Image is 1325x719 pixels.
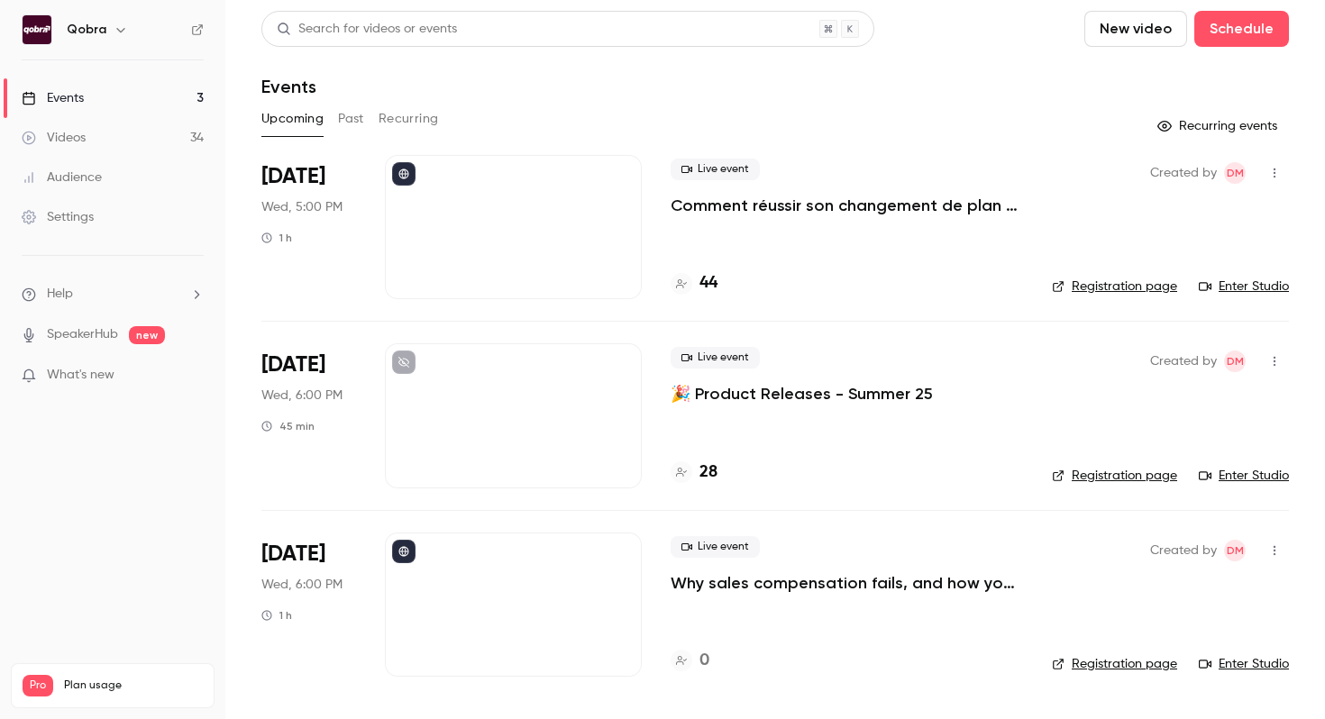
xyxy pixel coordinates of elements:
a: Enter Studio [1199,278,1289,296]
span: new [129,326,165,344]
a: 44 [671,271,717,296]
a: 28 [671,460,717,485]
img: Qobra [23,15,51,44]
a: Registration page [1052,278,1177,296]
li: help-dropdown-opener [22,285,204,304]
span: Created by [1150,162,1217,184]
a: SpeakerHub [47,325,118,344]
h1: Events [261,76,316,97]
div: Events [22,89,84,107]
a: 0 [671,649,709,673]
span: Created by [1150,350,1217,372]
button: Past [338,105,364,133]
span: Live event [671,159,760,180]
div: 1 h [261,231,292,245]
span: Live event [671,347,760,369]
span: What's new [47,366,114,385]
a: Registration page [1052,467,1177,485]
a: Comment réussir son changement de plan de commissionnement ? [671,195,1023,216]
span: Live event [671,536,760,558]
a: Registration page [1052,655,1177,673]
span: [DATE] [261,350,325,379]
h4: 44 [699,271,717,296]
a: 🎉 Product Releases - Summer 25 [671,383,933,405]
span: Help [47,285,73,304]
span: DM [1227,162,1244,184]
div: 45 min [261,419,315,433]
div: 1 h [261,608,292,623]
div: Audience [22,168,102,187]
button: Recurring [379,105,439,133]
a: Why sales compensation fails, and how you can fix it [671,572,1023,594]
button: Recurring events [1149,112,1289,141]
span: Wed, 5:00 PM [261,198,343,216]
a: Enter Studio [1199,467,1289,485]
span: Wed, 6:00 PM [261,387,343,405]
h4: 28 [699,460,717,485]
h6: Qobra [67,21,106,39]
div: Videos [22,129,86,147]
span: Dylan Manceau [1224,162,1246,184]
span: Dylan Manceau [1224,540,1246,561]
span: Created by [1150,540,1217,561]
span: Plan usage [64,678,203,693]
button: Upcoming [261,105,324,133]
iframe: Noticeable Trigger [182,368,204,384]
div: Search for videos or events [277,20,457,39]
a: Enter Studio [1199,655,1289,673]
div: Sep 24 Wed, 5:00 PM (Europe/Paris) [261,155,356,299]
span: DM [1227,540,1244,561]
div: Settings [22,208,94,226]
button: Schedule [1194,11,1289,47]
span: DM [1227,350,1244,372]
span: Pro [23,675,53,696]
span: [DATE] [261,162,325,191]
span: [DATE] [261,540,325,569]
div: Sep 24 Wed, 6:00 PM (Europe/Paris) [261,343,356,487]
div: Oct 8 Wed, 6:00 PM (Europe/Paris) [261,532,356,677]
button: New video [1084,11,1187,47]
span: Dylan Manceau [1224,350,1246,372]
span: Wed, 6:00 PM [261,576,343,594]
h4: 0 [699,649,709,673]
